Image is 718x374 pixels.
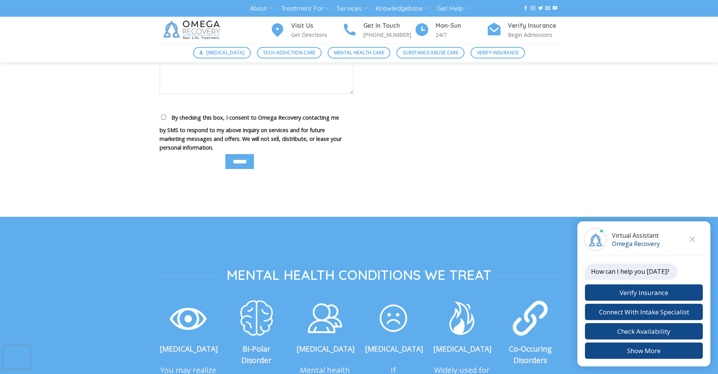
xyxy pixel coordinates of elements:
[531,6,535,11] a: Follow on Instagram
[206,49,244,56] span: [MEDICAL_DATA]
[193,47,251,58] a: [MEDICAL_DATA]
[250,2,272,16] a: About
[160,114,342,151] span: By checking this box, I consent to Omega Recovery contacting me by SMS to respond to my above inq...
[523,6,528,11] a: Follow on Facebook
[508,30,559,39] p: Begin Admissions
[270,21,342,39] a: Visit Us Get Directions
[160,49,353,94] textarea: Your message (optional)
[337,2,367,16] a: Services
[291,21,342,31] h4: Visit Us
[433,344,491,354] strong: [MEDICAL_DATA]
[241,344,271,366] strong: Bi-Polar Disorder
[376,2,428,16] a: Knowledgebase
[471,47,525,58] a: Verify Insurance
[363,30,414,39] p: [PHONE_NUMBER]
[508,21,559,31] h4: Verify Insurance
[161,115,166,120] input: By checking this box, I consent to Omega Recovery contacting me by SMS to respond to my above inq...
[509,344,552,366] strong: Co-Occuring Disorders
[281,2,328,16] a: Treatment For
[553,6,557,11] a: Follow on YouTube
[328,47,390,58] a: Mental Health Care
[487,21,559,39] a: Verify Insurance Begin Admissions
[365,344,423,354] strong: [MEDICAL_DATA]
[263,49,315,56] span: Tech Addiction Care
[291,30,342,39] p: Get Directions
[396,47,464,58] a: Substance Abuse Care
[545,6,550,11] a: Send us an email
[160,40,353,99] label: Your message (optional)
[227,266,491,284] span: Mental Health Conditions We Treat
[436,30,487,39] p: 24/7
[477,49,519,56] span: Verify Insurance
[257,47,322,58] a: Tech Addiction Care
[437,2,468,16] a: Get Help
[363,21,414,31] h4: Get In Touch
[403,49,458,56] span: Substance Abuse Care
[160,344,218,354] strong: [MEDICAL_DATA]
[296,344,355,354] strong: [MEDICAL_DATA]
[436,21,487,31] h4: Mon-Sun
[538,6,543,11] a: Follow on Twitter
[160,17,226,43] img: Omega Recovery
[342,21,414,39] a: Get In Touch [PHONE_NUMBER]
[334,49,384,56] span: Mental Health Care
